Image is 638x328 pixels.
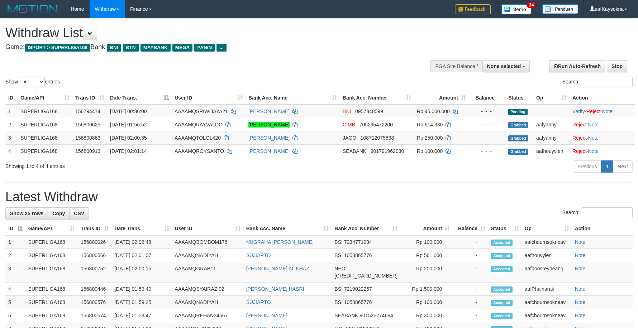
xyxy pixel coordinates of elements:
[172,44,193,52] span: MEGA
[18,91,72,105] th: Game/API: activate to sort column ascending
[575,239,586,245] a: Note
[453,222,488,235] th: Balance: activate to sort column ascending
[570,144,635,158] td: ·
[25,296,78,309] td: SUPERLIGA168
[78,283,111,296] td: 156800446
[588,148,599,154] a: Note
[575,299,586,305] a: Note
[246,299,271,305] a: SUJIARTO
[334,239,343,245] span: BSI
[123,44,139,52] span: BTN
[549,60,605,72] a: Run Auto-Refresh
[78,309,111,322] td: 156800574
[194,44,215,52] span: PANIN
[491,313,513,319] span: Accepted
[78,249,111,262] td: 156800566
[613,160,633,173] a: Next
[344,286,372,292] span: Copy 7219022257 to clipboard
[417,122,443,127] span: Rp 614.330
[5,262,25,283] td: 3
[18,118,72,131] td: SUPERLIGA168
[417,148,443,154] span: Rp 100.000
[172,235,243,249] td: AAAAMQBOMBOM176
[141,44,171,52] span: MAYBANK
[588,135,599,141] a: Note
[472,121,503,128] div: - - -
[343,108,351,114] span: BNI
[246,252,271,258] a: SUJIARTO
[52,211,65,216] span: Copy
[533,144,570,158] td: aafhouyyien
[110,122,147,127] span: [DATE] 01:56:52
[5,283,25,296] td: 4
[25,249,78,262] td: SUPERLIGA168
[107,91,172,105] th: Date Trans.: activate to sort column descending
[112,262,172,283] td: [DATE] 02:00:15
[340,91,414,105] th: Bank Acc. Number: activate to sort column ascending
[248,148,290,154] a: [PERSON_NAME]
[246,91,340,105] th: Bank Acc. Name: activate to sort column ascending
[575,266,586,271] a: Note
[246,286,304,292] a: [PERSON_NAME] HASRI
[562,77,633,87] label: Search:
[172,249,243,262] td: AAAAMQNADIYAH
[455,4,491,14] img: Feedback.jpg
[334,313,358,318] span: SEABANK
[491,266,513,272] span: Accepted
[25,262,78,283] td: SUPERLIGA168
[25,44,90,52] span: ISPORT > SUPERLIGA168
[5,207,48,220] a: Show 25 rows
[172,222,243,235] th: User ID: activate to sort column ascending
[10,211,43,216] span: Show 25 rows
[5,105,18,118] td: 1
[572,222,633,235] th: Action
[5,131,18,144] td: 3
[361,135,394,141] span: Copy 108712075838 to clipboard
[482,60,530,72] button: None selected
[75,135,100,141] span: 156800863
[505,91,533,105] th: Status
[112,222,172,235] th: Date Trans.: activate to sort column ascending
[18,77,45,87] select: Showentries
[602,108,613,114] a: Note
[582,207,633,218] input: Search:
[110,135,147,141] span: [DATE] 02:00:35
[417,108,450,114] span: Rp 45.000.000
[175,148,224,154] span: AAAAMQROYSANTO
[110,108,147,114] span: [DATE] 00:36:00
[334,286,343,292] span: BSI
[570,131,635,144] td: ·
[5,118,18,131] td: 2
[5,235,25,249] td: 1
[508,135,528,141] span: Grabbed
[334,299,343,305] span: BSI
[453,249,488,262] td: -
[491,240,513,246] span: Accepted
[74,211,84,216] span: CSV
[414,91,469,105] th: Amount: activate to sort column ascending
[533,91,570,105] th: Op: activate to sort column ascending
[575,286,586,292] a: Note
[246,266,309,271] a: [PERSON_NAME] AL KHAZ
[573,160,601,173] a: Previous
[344,299,372,305] span: Copy 1058865776 to clipboard
[25,235,78,249] td: SUPERLIGA168
[25,283,78,296] td: SUPERLIGA168
[522,309,572,322] td: aafchournsokneav
[110,148,147,154] span: [DATE] 02:01:14
[400,296,453,309] td: Rp 100,000
[527,2,536,8] span: 34
[588,122,599,127] a: Note
[5,296,25,309] td: 5
[18,144,72,158] td: SUPERLIGA168
[501,4,532,14] img: Button%20Memo.svg
[112,235,172,249] td: [DATE] 02:02:48
[572,122,587,127] a: Reject
[246,313,287,318] a: [PERSON_NAME]
[522,296,572,309] td: aafchournsokneav
[570,105,635,118] td: · ·
[453,309,488,322] td: -
[78,296,111,309] td: 156800576
[453,283,488,296] td: -
[343,122,355,127] span: CIMB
